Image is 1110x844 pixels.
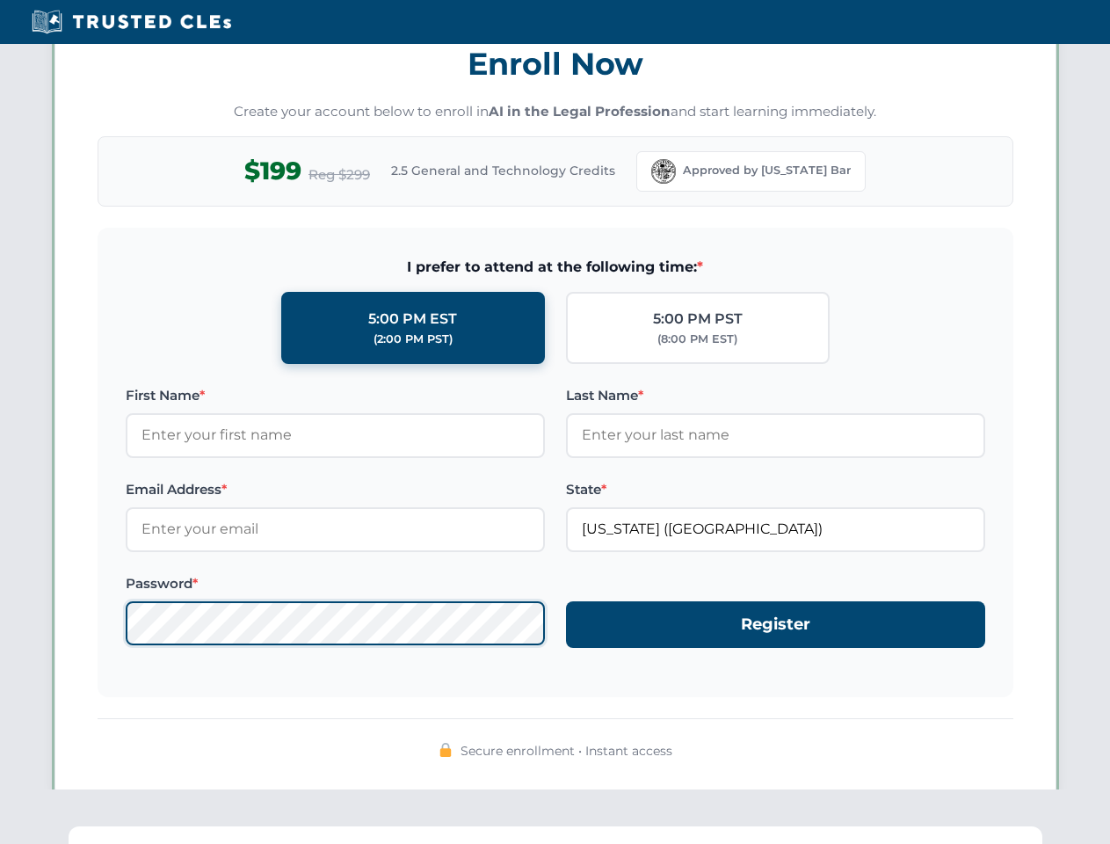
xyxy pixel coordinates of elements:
[391,161,615,180] span: 2.5 General and Technology Credits
[566,601,985,648] button: Register
[566,479,985,500] label: State
[126,507,545,551] input: Enter your email
[657,331,737,348] div: (8:00 PM EST)
[489,103,671,120] strong: AI in the Legal Profession
[368,308,457,331] div: 5:00 PM EST
[244,151,301,191] span: $199
[461,741,672,760] span: Secure enrollment • Instant access
[651,159,676,184] img: Florida Bar
[439,743,453,757] img: 🔒
[308,164,370,186] span: Reg $299
[683,162,851,179] span: Approved by [US_STATE] Bar
[374,331,453,348] div: (2:00 PM PST)
[98,36,1013,91] h3: Enroll Now
[566,413,985,457] input: Enter your last name
[126,256,985,279] span: I prefer to attend at the following time:
[126,573,545,594] label: Password
[98,102,1013,122] p: Create your account below to enroll in and start learning immediately.
[566,507,985,551] input: Florida (FL)
[126,479,545,500] label: Email Address
[126,385,545,406] label: First Name
[653,308,743,331] div: 5:00 PM PST
[566,385,985,406] label: Last Name
[26,9,236,35] img: Trusted CLEs
[126,413,545,457] input: Enter your first name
